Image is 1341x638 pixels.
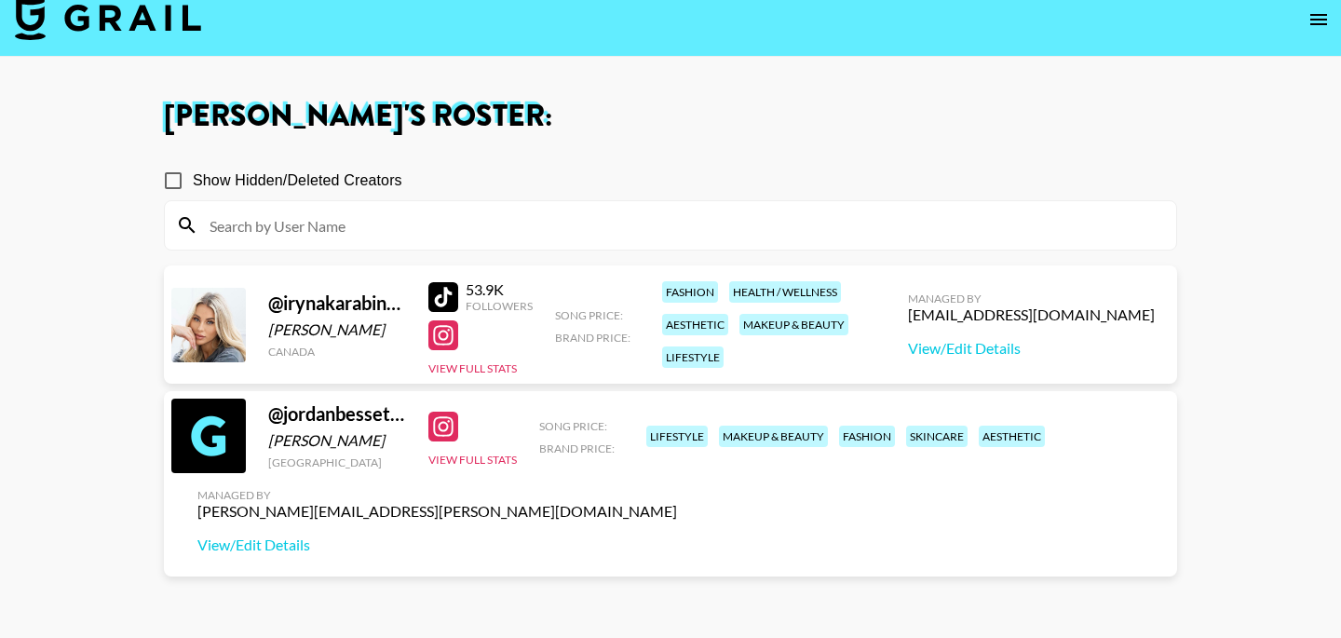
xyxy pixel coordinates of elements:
span: Song Price: [555,308,623,322]
div: @ jordanbessette_ [268,402,406,426]
div: Canada [268,345,406,359]
div: lifestyle [662,346,724,368]
div: fashion [839,426,895,447]
div: lifestyle [646,426,708,447]
button: View Full Stats [428,361,517,375]
div: aesthetic [979,426,1045,447]
span: Song Price: [539,419,607,433]
span: Brand Price: [555,331,630,345]
div: 53.9K [466,280,533,299]
div: aesthetic [662,314,728,335]
div: Followers [466,299,533,313]
div: [PERSON_NAME][EMAIL_ADDRESS][PERSON_NAME][DOMAIN_NAME] [197,502,677,521]
div: health / wellness [729,281,841,303]
div: [PERSON_NAME] [268,431,406,450]
a: View/Edit Details [908,339,1155,358]
div: Managed By [197,488,677,502]
span: Show Hidden/Deleted Creators [193,170,402,192]
h1: [PERSON_NAME] 's Roster: [164,102,1177,131]
div: [GEOGRAPHIC_DATA] [268,455,406,469]
div: skincare [906,426,968,447]
div: Managed By [908,292,1155,305]
a: View/Edit Details [197,536,677,554]
input: Search by User Name [198,210,1165,240]
div: [EMAIL_ADDRESS][DOMAIN_NAME] [908,305,1155,324]
button: open drawer [1300,1,1337,38]
button: View Full Stats [428,453,517,467]
div: fashion [662,281,718,303]
div: makeup & beauty [739,314,848,335]
div: makeup & beauty [719,426,828,447]
div: @ irynakarabinovych [268,292,406,315]
span: Brand Price: [539,441,615,455]
div: [PERSON_NAME] [268,320,406,339]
